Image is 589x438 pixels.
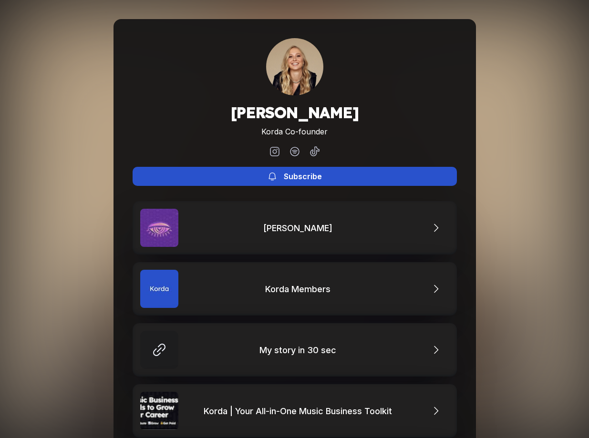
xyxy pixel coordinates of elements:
img: Hackney [140,209,178,247]
div: [PERSON_NAME] [263,223,337,233]
div: Subscribe [284,172,322,181]
button: Subscribe [133,167,457,186]
div: Alina Verbenchuk [266,38,323,95]
a: Hackney[PERSON_NAME] [133,201,457,255]
a: Korda MembersKorda Members [133,262,457,316]
div: My story in 30 sec [259,345,341,355]
a: Korda | Your All-in-One Music Business ToolkitKorda | Your All-in-One Music Business Toolkit [133,384,457,438]
h1: [PERSON_NAME] [230,103,359,122]
div: Korda Co-founder [230,127,359,136]
a: My story in 30 sec [133,323,457,377]
div: Korda | Your All-in-One Music Business Toolkit [204,406,397,416]
div: Korda Members [265,284,335,294]
img: Korda | Your All-in-One Music Business Toolkit [140,392,178,430]
img: Korda Members [140,270,178,308]
img: 160x160 [266,38,323,95]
